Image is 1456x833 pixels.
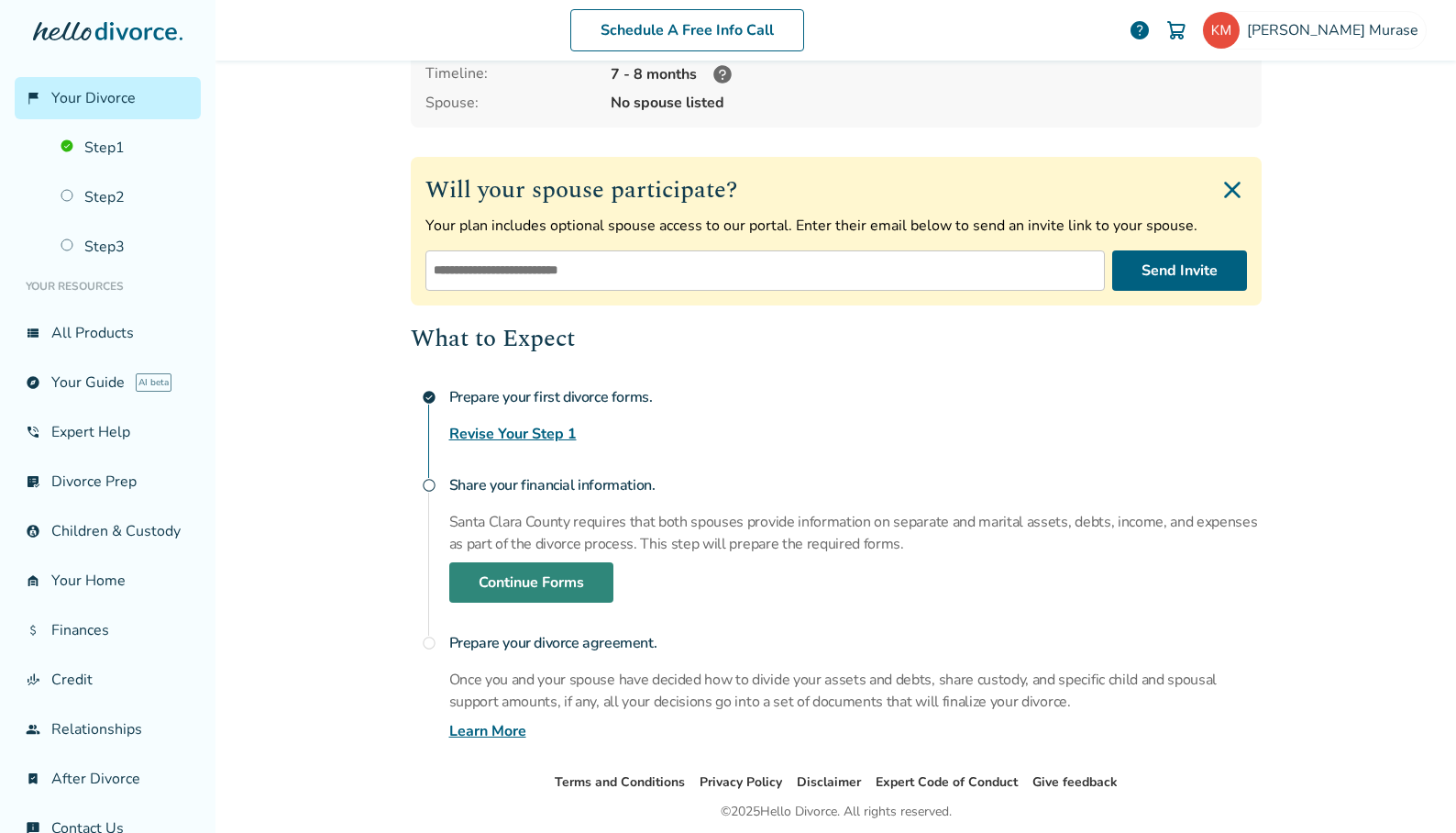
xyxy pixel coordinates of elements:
a: help [1129,19,1151,41]
a: finance_modeCredit [15,659,201,701]
span: list_alt_check [26,474,40,489]
img: katsu610@gmail.com [1203,12,1240,49]
li: Disclaimer [797,772,861,794]
span: view_list [26,326,40,340]
h4: Prepare your divorce agreement. [449,625,1262,661]
li: Give feedback [1032,772,1118,794]
span: bookmark_check [26,772,40,786]
span: explore [26,375,40,390]
span: Your Divorce [51,88,136,108]
a: flag_2Your Divorce [15,77,201,119]
span: AI beta [136,373,171,392]
div: © 2025 Hello Divorce. All rights reserved. [721,801,952,823]
a: groupRelationships [15,708,201,750]
a: garage_homeYour Home [15,560,201,602]
a: Step3 [50,226,201,268]
span: [PERSON_NAME] Murase [1247,20,1426,40]
a: Revise Your Step 1 [449,423,577,445]
div: 7 - 8 months [611,63,1247,85]
a: phone_in_talkExpert Help [15,411,201,453]
p: Once you and your spouse have decided how to divide your assets and debts, share custody, and spe... [449,669,1262,713]
h2: Will your spouse participate? [425,172,1247,208]
span: check_circle [422,390,436,405]
p: Your plan includes optional spouse access to our portal. Enter their email below to send an invit... [425,216,1247,236]
a: Continue Forms [449,562,613,603]
h4: Share your financial information. [449,467,1262,504]
a: Privacy Policy [700,773,782,791]
button: Send Invite [1112,250,1247,291]
a: bookmark_checkAfter Divorce [15,758,201,800]
a: account_childChildren & Custody [15,510,201,552]
h2: What to Expect [411,320,1262,357]
a: list_alt_checkDivorce Prep [15,461,201,503]
a: Terms and Conditions [555,773,685,791]
a: Step1 [50,127,201,169]
img: Close invite form [1218,175,1247,205]
span: flag_2 [26,91,40,106]
span: account_child [26,524,40,539]
img: Cart [1165,19,1187,41]
span: garage_home [26,573,40,588]
a: attach_moneyFinances [15,609,201,651]
span: phone_in_talk [26,425,40,439]
span: No spouse listed [611,93,1247,113]
span: radio_button_unchecked [422,636,436,650]
a: Step2 [50,176,201,218]
span: finance_mode [26,672,40,687]
p: Santa Clara County requires that both spouses provide information on separate and marital assets,... [449,511,1262,555]
h4: Prepare your first divorce forms. [449,379,1262,416]
div: Timeline: [425,63,596,85]
span: attach_money [26,623,40,638]
span: radio_button_unchecked [422,478,436,493]
li: Your Resources [15,268,201,305]
span: Spouse: [425,93,596,113]
a: Schedule A Free Info Call [570,9,804,51]
iframe: Chat Widget [1364,745,1456,833]
a: exploreYour GuideAI beta [15,361,201,404]
a: Expert Code of Conduct [876,773,1018,791]
a: Learn More [449,720,526,742]
span: group [26,722,40,737]
a: view_listAll Products [15,312,201,354]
